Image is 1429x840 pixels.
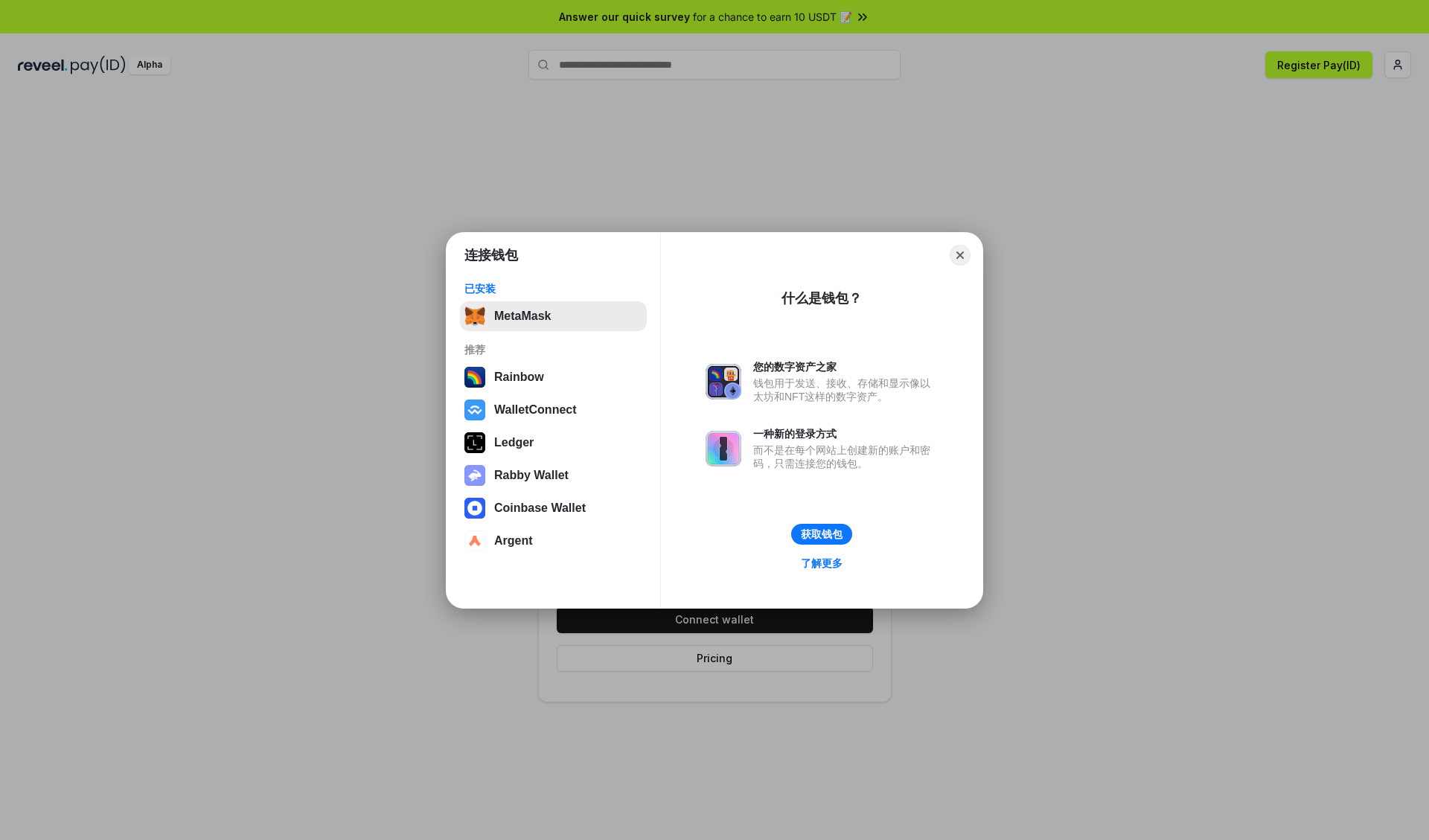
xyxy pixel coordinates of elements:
[706,431,741,467] img: svg+xml,%3Csvg%20xmlns%3D%22http%3A%2F%2Fwww.w3.org%2F2000%2Fsvg%22%20fill%3D%22none%22%20viewBox...
[950,245,971,266] button: Close
[464,400,485,420] img: svg+xml,%3Csvg%20width%3D%2228%22%20height%3D%2228%22%20viewBox%3D%220%200%2028%2028%22%20fill%3D...
[494,371,544,384] div: Rainbow
[494,534,533,548] div: Argent
[464,343,642,356] div: 推荐
[494,403,577,417] div: WalletConnect
[464,306,485,327] img: svg+xml,%3Csvg%20fill%3D%22none%22%20height%3D%2233%22%20viewBox%3D%220%200%2035%2033%22%20width%...
[494,501,586,515] div: Coinbase Wallet
[781,289,862,307] div: 什么是钱包？
[460,301,647,331] button: MetaMask
[801,557,843,570] div: 了解更多
[464,432,485,453] img: svg+xml,%3Csvg%20xmlns%3D%22http%3A%2F%2Fwww.w3.org%2F2000%2Fsvg%22%20width%3D%2228%22%20height%3...
[801,528,843,541] div: 获取钱包
[460,526,647,556] button: Argent
[460,362,647,392] button: Rainbow
[753,360,938,373] div: 您的数字资产之家
[753,427,938,440] div: 一种新的登录方式
[464,498,485,519] img: svg+xml,%3Csvg%20width%3D%2228%22%20height%3D%2228%22%20viewBox%3D%220%200%2028%2028%22%20fill%3D...
[494,469,569,482] div: Rabby Wallet
[460,395,647,425] button: WalletConnect
[464,465,485,486] img: svg+xml,%3Csvg%20xmlns%3D%22http%3A%2F%2Fwww.w3.org%2F2000%2Fsvg%22%20fill%3D%22none%22%20viewBox...
[753,443,938,470] div: 而不是在每个网站上创建新的账户和密码，只需连接您的钱包。
[460,461,647,490] button: Rabby Wallet
[464,367,485,388] img: svg+xml,%3Csvg%20width%3D%22120%22%20height%3D%22120%22%20viewBox%3D%220%200%20120%20120%22%20fil...
[464,246,518,264] h1: 连接钱包
[460,428,647,458] button: Ledger
[494,310,551,323] div: MetaMask
[791,524,852,545] button: 获取钱包
[464,530,485,551] img: svg+xml,%3Csvg%20width%3D%2228%22%20height%3D%2228%22%20viewBox%3D%220%200%2028%2028%22%20fill%3D...
[464,282,642,295] div: 已安装
[753,376,938,403] div: 钱包用于发送、接收、存储和显示像以太坊和NFT这样的数字资产。
[460,493,647,523] button: Coinbase Wallet
[706,364,741,400] img: svg+xml,%3Csvg%20xmlns%3D%22http%3A%2F%2Fwww.w3.org%2F2000%2Fsvg%22%20fill%3D%22none%22%20viewBox...
[494,436,534,449] div: Ledger
[792,554,851,573] a: 了解更多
